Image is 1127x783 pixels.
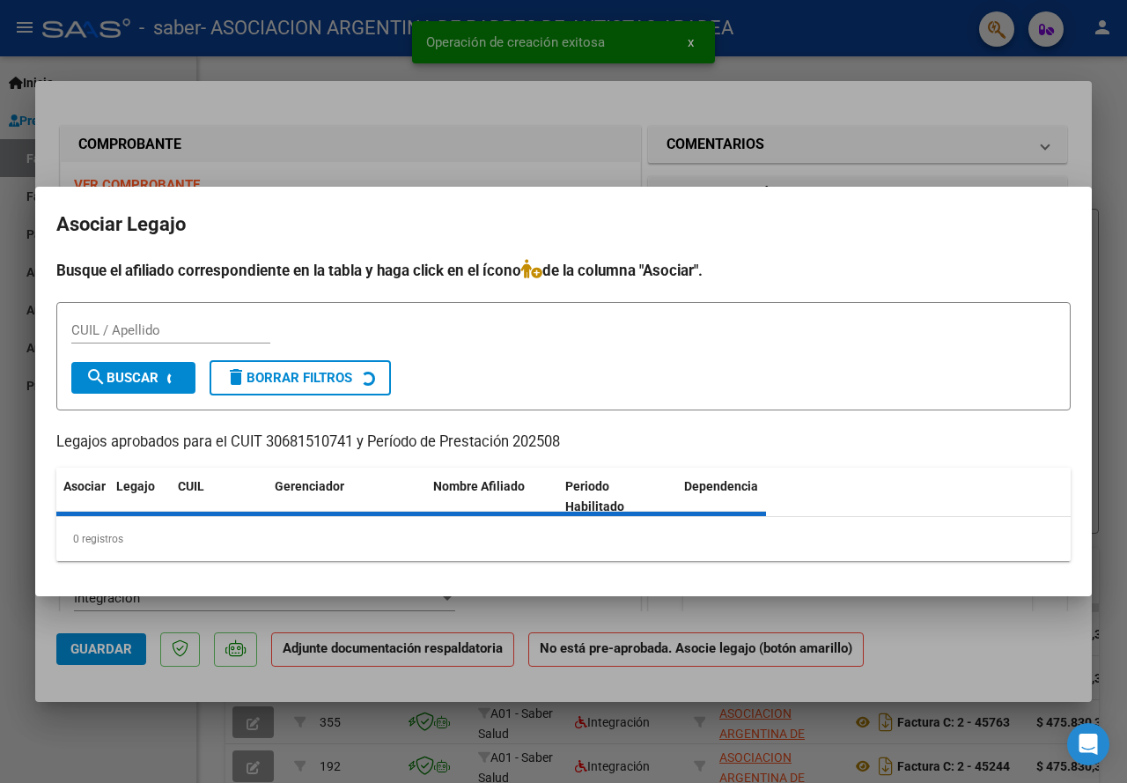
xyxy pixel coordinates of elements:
[433,479,525,493] span: Nombre Afiliado
[558,468,677,526] datatable-header-cell: Periodo Habilitado
[56,432,1071,454] p: Legajos aprobados para el CUIT 30681510741 y Período de Prestación 202508
[85,366,107,388] mat-icon: search
[684,479,758,493] span: Dependencia
[225,370,352,386] span: Borrar Filtros
[178,479,204,493] span: CUIL
[56,468,109,526] datatable-header-cell: Asociar
[56,259,1071,282] h4: Busque el afiliado correspondiente en la tabla y haga click en el ícono de la columna "Asociar".
[56,208,1071,241] h2: Asociar Legajo
[210,360,391,395] button: Borrar Filtros
[275,479,344,493] span: Gerenciador
[71,362,195,394] button: Buscar
[225,366,247,388] mat-icon: delete
[268,468,426,526] datatable-header-cell: Gerenciador
[677,468,809,526] datatable-header-cell: Dependencia
[171,468,268,526] datatable-header-cell: CUIL
[109,468,171,526] datatable-header-cell: Legajo
[63,479,106,493] span: Asociar
[85,370,158,386] span: Buscar
[1067,723,1109,765] div: Open Intercom Messenger
[426,468,558,526] datatable-header-cell: Nombre Afiliado
[56,517,1071,561] div: 0 registros
[565,479,624,513] span: Periodo Habilitado
[116,479,155,493] span: Legajo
